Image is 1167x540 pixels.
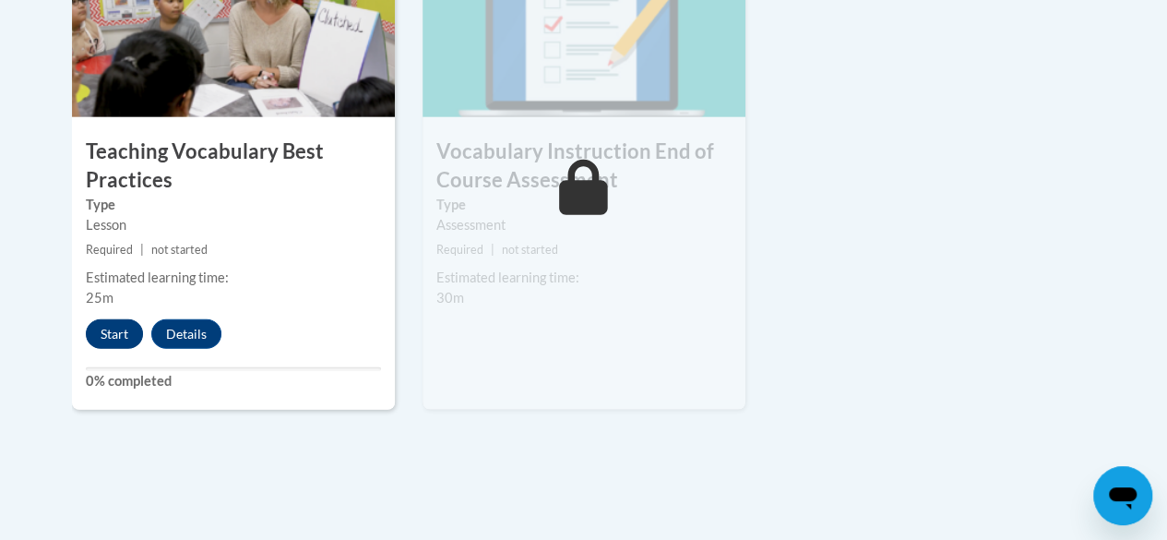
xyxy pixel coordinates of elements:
[436,290,464,306] span: 30m
[86,319,143,349] button: Start
[140,243,144,257] span: |
[86,268,381,288] div: Estimated learning time:
[151,243,208,257] span: not started
[436,215,732,235] div: Assessment
[1093,466,1152,525] iframe: Button to launch messaging window
[151,319,221,349] button: Details
[502,243,558,257] span: not started
[436,195,732,215] label: Type
[86,195,381,215] label: Type
[72,138,395,195] h3: Teaching Vocabulary Best Practices
[86,371,381,391] label: 0% completed
[86,215,381,235] div: Lesson
[86,290,113,306] span: 25m
[436,243,483,257] span: Required
[436,268,732,288] div: Estimated learning time:
[86,243,133,257] span: Required
[491,243,494,257] span: |
[423,138,745,195] h3: Vocabulary Instruction End of Course Assessment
